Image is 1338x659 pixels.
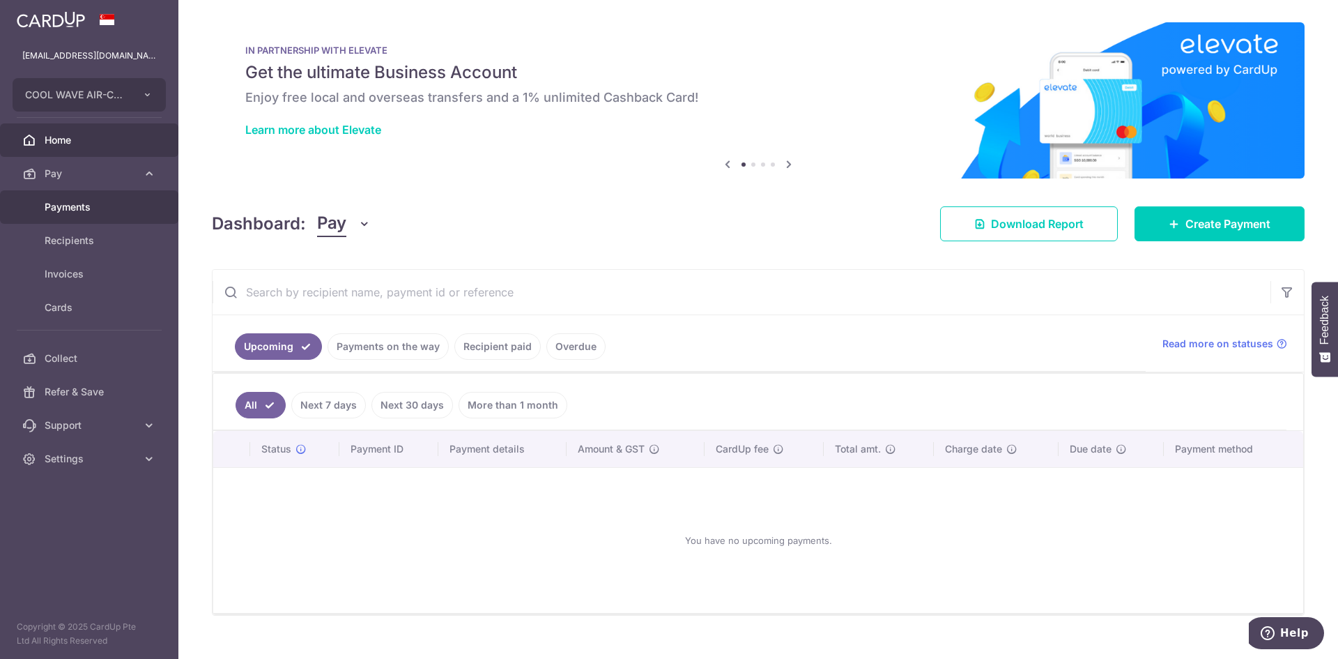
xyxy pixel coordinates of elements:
[1164,431,1303,467] th: Payment method
[459,392,567,418] a: More than 1 month
[45,385,137,399] span: Refer & Save
[1312,282,1338,377] button: Feedback - Show survey
[17,11,85,28] img: CardUp
[339,431,438,467] th: Payment ID
[546,333,606,360] a: Overdue
[945,442,1002,456] span: Charge date
[1070,442,1112,456] span: Due date
[245,89,1271,106] h6: Enjoy free local and overseas transfers and a 1% unlimited Cashback Card!
[835,442,881,456] span: Total amt.
[716,442,769,456] span: CardUp fee
[578,442,645,456] span: Amount & GST
[45,167,137,181] span: Pay
[1162,337,1287,351] a: Read more on statuses
[236,392,286,418] a: All
[328,333,449,360] a: Payments on the way
[45,351,137,365] span: Collect
[371,392,453,418] a: Next 30 days
[45,301,137,315] span: Cards
[25,88,128,102] span: COOL WAVE AIR-CONDITIONER AND ELECTRICAL TRADING
[317,211,346,237] span: Pay
[940,206,1118,241] a: Download Report
[230,479,1286,602] div: You have no upcoming payments.
[245,45,1271,56] p: IN PARTNERSHIP WITH ELEVATE
[45,234,137,248] span: Recipients
[45,200,137,214] span: Payments
[13,78,166,112] button: COOL WAVE AIR-CONDITIONER AND ELECTRICAL TRADING
[991,215,1084,232] span: Download Report
[22,49,156,63] p: [EMAIL_ADDRESS][DOMAIN_NAME]
[45,267,137,281] span: Invoices
[245,123,381,137] a: Learn more about Elevate
[1318,296,1331,344] span: Feedback
[438,431,567,467] th: Payment details
[1135,206,1305,241] a: Create Payment
[454,333,541,360] a: Recipient paid
[45,418,137,432] span: Support
[245,61,1271,84] h5: Get the ultimate Business Account
[45,133,137,147] span: Home
[1249,617,1324,652] iframe: Opens a widget where you can find more information
[212,22,1305,179] img: Renovation banner
[235,333,322,360] a: Upcoming
[261,442,291,456] span: Status
[1162,337,1273,351] span: Read more on statuses
[212,211,306,236] h4: Dashboard:
[1185,215,1270,232] span: Create Payment
[45,452,137,466] span: Settings
[317,211,371,237] button: Pay
[213,270,1270,315] input: Search by recipient name, payment id or reference
[291,392,366,418] a: Next 7 days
